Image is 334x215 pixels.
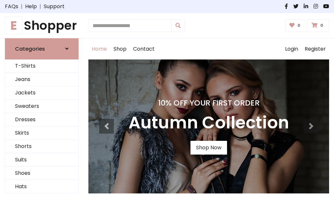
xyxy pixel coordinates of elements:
a: FAQs [5,3,18,10]
a: Shop Now [190,141,227,155]
a: T-Shirts [5,59,78,73]
a: Jeans [5,73,78,86]
a: EShopper [5,18,79,33]
a: Hats [5,180,78,193]
h6: Categories [15,46,45,52]
span: E [5,17,23,34]
h4: 10% Off Your First Order [129,98,289,107]
span: | [37,3,44,10]
a: Sweaters [5,100,78,113]
a: 0 [285,19,306,32]
a: Help [25,3,37,10]
a: Register [301,39,329,59]
a: Skirts [5,126,78,140]
h1: Shopper [5,18,79,33]
a: Login [282,39,301,59]
a: Home [88,39,110,59]
a: Contact [130,39,158,59]
a: Shoes [5,167,78,180]
a: Support [44,3,65,10]
a: Jackets [5,86,78,100]
a: Categories [5,38,79,59]
h3: Autumn Collection [129,113,289,133]
a: Shorts [5,140,78,153]
a: Dresses [5,113,78,126]
span: 0 [296,23,302,28]
span: | [18,3,25,10]
a: Suits [5,153,78,167]
a: Shop [110,39,130,59]
span: 0 [319,23,325,28]
a: 0 [307,19,329,32]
